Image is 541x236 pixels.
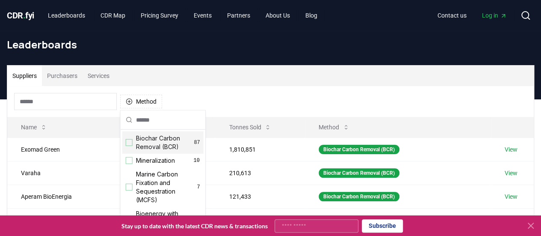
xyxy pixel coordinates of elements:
td: 195,912 [110,137,215,161]
div: Biochar Carbon Removal (BCR) [319,145,399,154]
td: Wakefield Biochar [7,208,110,232]
a: Pricing Survey [134,8,185,23]
span: 87 [194,139,200,146]
a: About Us [259,8,297,23]
div: Biochar Carbon Removal (BCR) [319,192,399,201]
span: CDR fyi [7,10,34,21]
a: Blog [299,8,324,23]
td: 1,810,851 [215,137,304,161]
a: Partners [220,8,257,23]
td: 121,433 [215,185,304,208]
td: 89,548 [110,185,215,208]
a: View [505,145,517,154]
a: View [505,192,517,201]
button: Suppliers [7,66,42,86]
td: 57,844 [110,208,215,232]
span: Log in [482,11,507,20]
a: Leaderboards [41,8,92,23]
span: . [23,10,26,21]
a: CDR Map [94,8,132,23]
td: Varaha [7,161,110,185]
span: Mineralization [136,156,175,165]
td: 210,613 [215,161,304,185]
a: CDR.fyi [7,9,34,21]
span: 10 [193,157,200,164]
button: Tonnes Delivered [117,119,185,136]
td: Aperam BioEnergia [7,185,110,208]
span: 7 [197,184,200,191]
a: View [505,169,517,177]
button: Name [14,119,54,136]
button: Method [312,119,356,136]
button: Services [83,66,115,86]
td: 57,852 [215,208,304,232]
a: Contact us [431,8,473,23]
button: Tonnes Sold [222,119,278,136]
td: 95,280 [110,161,215,185]
td: Exomad Green [7,137,110,161]
h1: Leaderboards [7,38,534,51]
span: Biochar Carbon Removal (BCR) [136,134,194,151]
div: Biochar Carbon Removal (BCR) [319,168,399,178]
button: Purchasers [42,66,83,86]
a: Events [187,8,219,23]
nav: Main [431,8,514,23]
button: Method [120,95,162,108]
nav: Main [41,8,324,23]
a: Log in [475,8,514,23]
span: Marine Carbon Fixation and Sequestration (MCFS) [136,170,197,204]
